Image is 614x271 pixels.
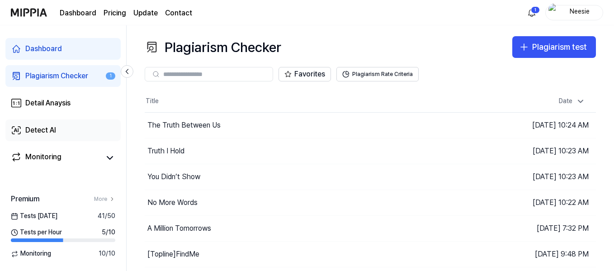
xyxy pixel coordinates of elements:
[133,8,158,19] a: Update
[545,5,603,20] button: profileNeesie
[60,8,96,19] a: Dashboard
[5,119,121,141] a: Detect AI
[147,223,211,234] div: A Million Tomorrows
[512,36,596,58] button: Plagiarism test
[98,212,115,221] span: 41 / 50
[104,8,126,19] button: Pricing
[11,212,57,221] span: Tests [DATE]
[483,138,596,164] td: [DATE] 10:23 AM
[483,215,596,241] td: [DATE] 7:32 PM
[531,6,540,14] div: 1
[147,197,198,208] div: No More Words
[483,112,596,138] td: [DATE] 10:24 AM
[147,171,200,182] div: You Didn’t Show
[5,65,121,87] a: Plagiarism Checker1
[336,67,419,81] button: Plagiarism Rate Criteria
[483,164,596,190] td: [DATE] 10:23 AM
[5,38,121,60] a: Dashboard
[147,120,221,131] div: The Truth Between Us
[99,249,115,258] span: 10 / 10
[562,7,597,17] div: Neesie
[5,92,121,114] a: Detail Anaysis
[524,5,539,20] button: 알림1
[11,228,62,237] span: Tests per Hour
[102,228,115,237] span: 5 / 10
[279,67,331,81] button: Favorites
[25,98,71,109] div: Detail Anaysis
[106,72,115,80] div: 1
[11,194,39,204] span: Premium
[165,8,192,19] a: Contact
[147,249,199,260] div: [Topline] FindMe
[555,94,589,109] div: Date
[526,7,537,18] img: 알림
[94,195,115,203] a: More
[147,146,184,157] div: Truth I Hold
[11,152,101,164] a: Monitoring
[25,125,56,136] div: Detect AI
[483,190,596,215] td: [DATE] 10:22 AM
[25,43,62,54] div: Dashboard
[532,41,587,54] div: Plagiarism test
[145,36,281,58] div: Plagiarism Checker
[145,90,483,112] th: Title
[548,4,559,22] img: profile
[25,152,61,164] div: Monitoring
[25,71,88,81] div: Plagiarism Checker
[11,249,51,258] span: Monitoring
[483,241,596,267] td: [DATE] 9:48 PM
